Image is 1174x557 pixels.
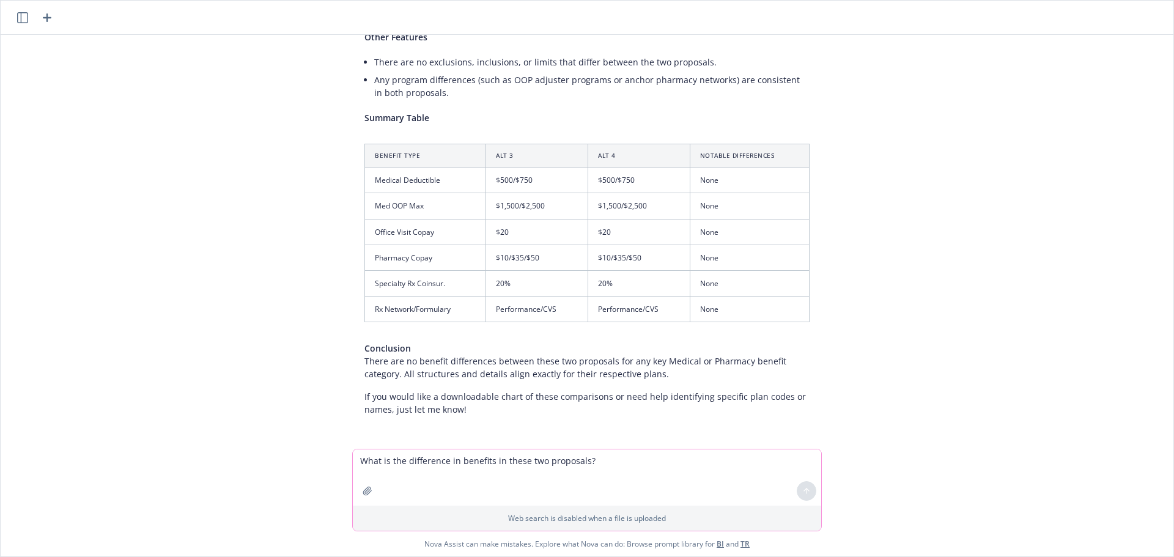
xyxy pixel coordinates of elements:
p: There are no benefit differences between these two proposals for any key Medical or Pharmacy bene... [364,342,810,380]
td: $20 [588,219,690,245]
span: Summary Table [364,112,429,124]
td: None [690,193,809,219]
td: 20% [486,270,588,296]
td: Pharmacy Copay [365,245,486,270]
th: Benefit Type [365,144,486,168]
td: None [690,219,809,245]
td: $500/$750 [588,168,690,193]
td: $1,500/$2,500 [588,193,690,219]
th: Alt 3 [486,144,588,168]
p: If you would like a downloadable chart of these comparisons or need help identifying specific pla... [364,390,810,416]
a: BI [717,539,724,549]
td: $500/$750 [486,168,588,193]
td: Performance/CVS [486,297,588,322]
li: There are no exclusions, inclusions, or limits that differ between the two proposals. [374,53,810,71]
span: Other Features [364,31,427,43]
td: Office Visit Copay [365,219,486,245]
th: Alt 4 [588,144,690,168]
td: Med OOP Max [365,193,486,219]
td: None [690,168,809,193]
td: 20% [588,270,690,296]
td: None [690,270,809,296]
span: Conclusion [364,342,411,354]
td: $1,500/$2,500 [486,193,588,219]
th: Notable Differences [690,144,809,168]
p: Web search is disabled when a file is uploaded [360,513,814,523]
td: Medical Deductible [365,168,486,193]
td: Rx Network/Formulary [365,297,486,322]
td: Specialty Rx Coinsur. [365,270,486,296]
td: $10/$35/$50 [588,245,690,270]
td: None [690,297,809,322]
td: $10/$35/$50 [486,245,588,270]
td: Performance/CVS [588,297,690,322]
li: Any program differences (such as OOP adjuster programs or anchor pharmacy networks) are consisten... [374,71,810,101]
a: TR [740,539,750,549]
td: None [690,245,809,270]
span: Nova Assist can make mistakes. Explore what Nova can do: Browse prompt library for and [6,531,1168,556]
td: $20 [486,219,588,245]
